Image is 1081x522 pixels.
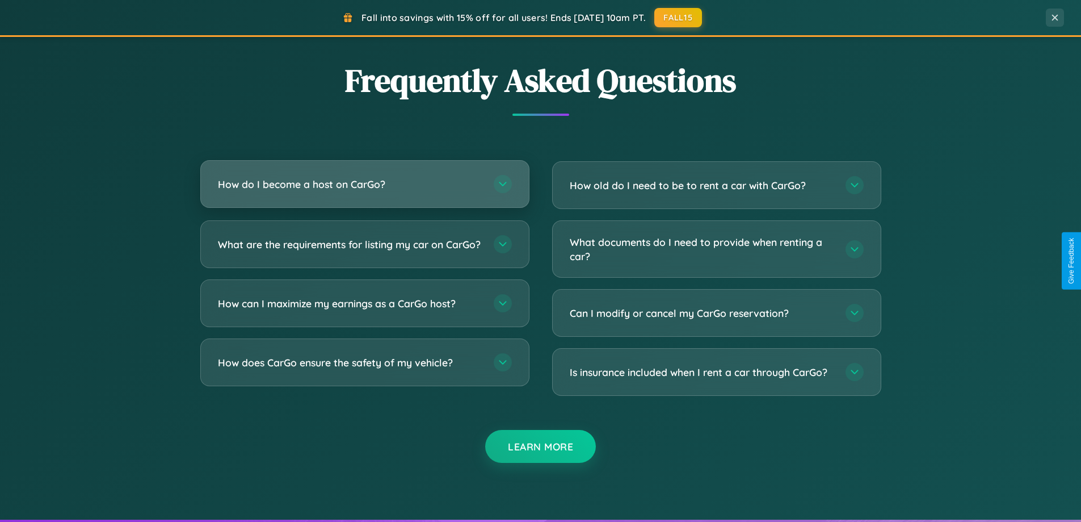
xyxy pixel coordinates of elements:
[218,237,482,252] h3: What are the requirements for listing my car on CarGo?
[570,235,834,263] h3: What documents do I need to provide when renting a car?
[1067,238,1075,284] div: Give Feedback
[200,59,881,102] h2: Frequently Asked Questions
[218,297,482,311] h3: How can I maximize my earnings as a CarGo host?
[570,306,834,320] h3: Can I modify or cancel my CarGo reservation?
[361,12,646,23] span: Fall into savings with 15% off for all users! Ends [DATE] 10am PT.
[570,178,834,193] h3: How old do I need to be to rent a car with CarGo?
[570,365,834,379] h3: Is insurance included when I rent a car through CarGo?
[218,177,482,191] h3: How do I become a host on CarGo?
[218,356,482,370] h3: How does CarGo ensure the safety of my vehicle?
[485,430,596,463] button: Learn More
[654,8,702,27] button: FALL15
